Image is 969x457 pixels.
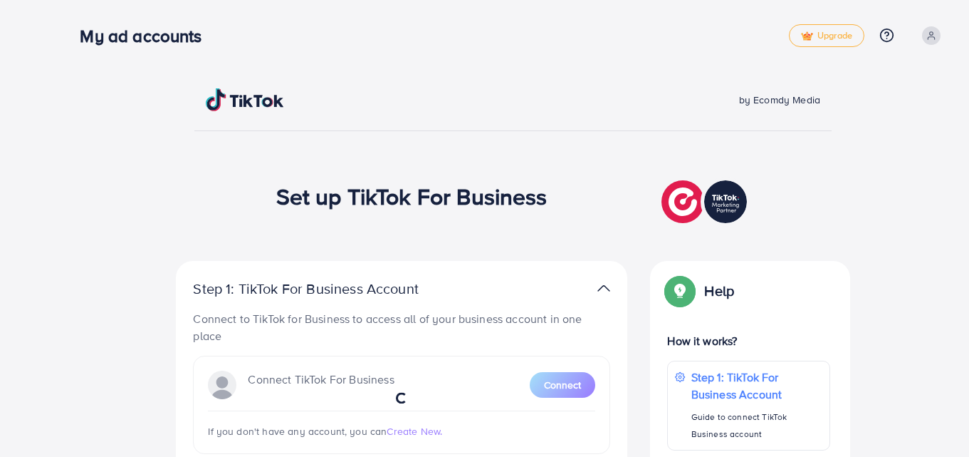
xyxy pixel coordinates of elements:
[691,369,822,403] p: Step 1: TikTok For Business Account
[667,278,693,304] img: Popup guide
[801,31,813,41] img: tick
[597,278,610,299] img: TikTok partner
[276,183,548,210] h1: Set up TikTok For Business
[691,409,822,443] p: Guide to connect TikTok Business account
[801,31,852,41] span: Upgrade
[739,93,820,107] span: by Ecomdy Media
[193,280,463,297] p: Step 1: TikTok For Business Account
[789,24,864,47] a: tickUpgrade
[206,88,284,111] img: TikTok
[704,282,734,299] p: Help
[667,332,829,349] p: How it works?
[661,177,750,227] img: TikTok partner
[80,26,213,46] h3: My ad accounts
